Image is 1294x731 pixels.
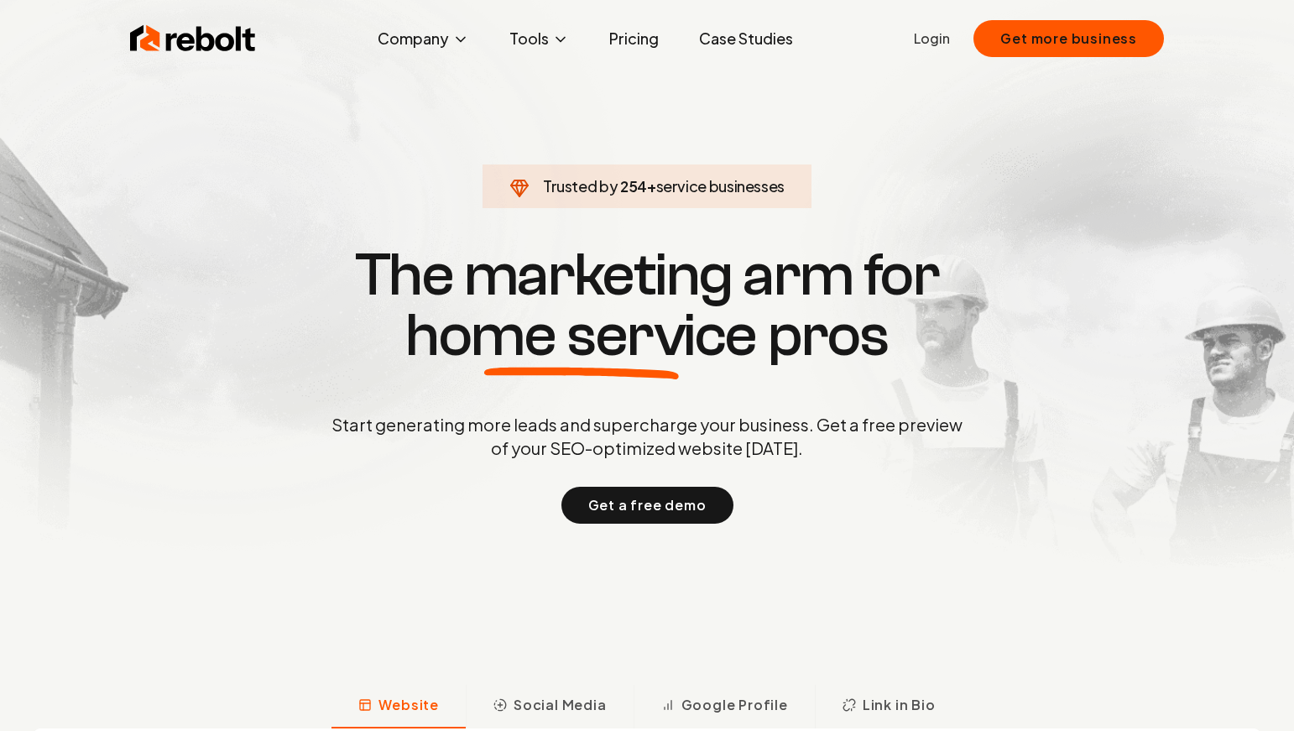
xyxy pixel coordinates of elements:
[647,176,656,196] span: +
[561,487,733,524] button: Get a free demo
[596,22,672,55] a: Pricing
[686,22,806,55] a: Case Studies
[364,22,483,55] button: Company
[543,176,618,196] span: Trusted by
[815,685,963,728] button: Link in Bio
[656,176,785,196] span: service businesses
[244,245,1050,366] h1: The marketing arm for pros
[863,695,936,715] span: Link in Bio
[496,22,582,55] button: Tools
[620,175,647,198] span: 254
[634,685,815,728] button: Google Profile
[681,695,788,715] span: Google Profile
[328,413,966,460] p: Start generating more leads and supercharge your business. Get a free preview of your SEO-optimiz...
[466,685,634,728] button: Social Media
[914,29,950,49] a: Login
[378,695,439,715] span: Website
[331,685,466,728] button: Website
[130,22,256,55] img: Rebolt Logo
[973,20,1164,57] button: Get more business
[514,695,607,715] span: Social Media
[405,305,757,366] span: home service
